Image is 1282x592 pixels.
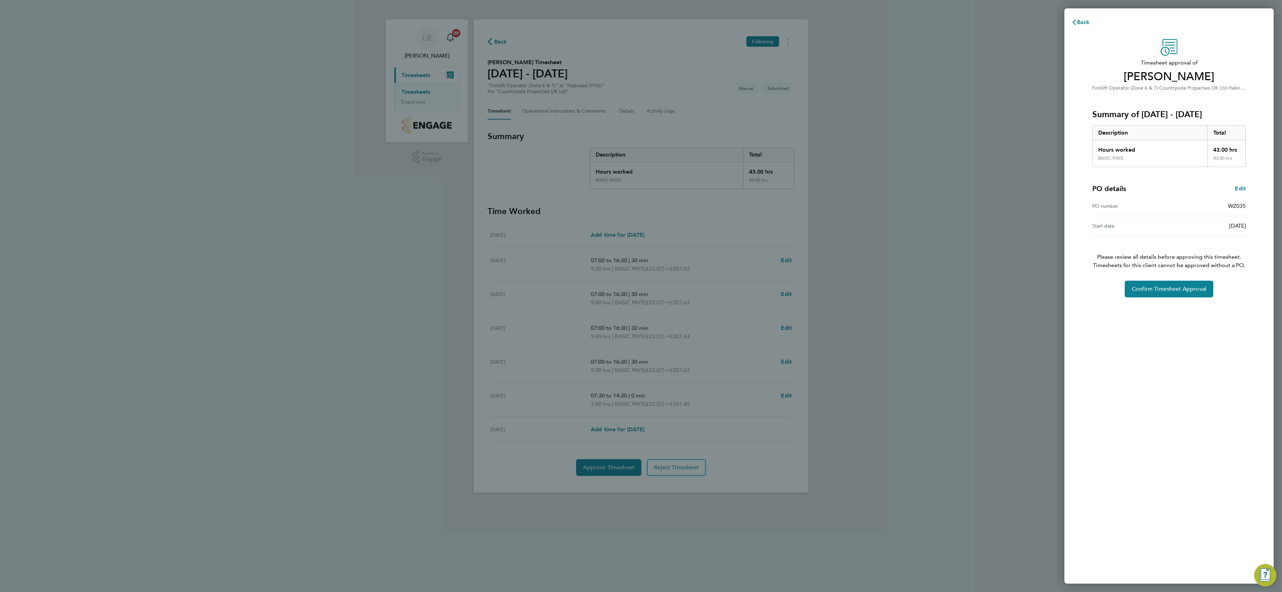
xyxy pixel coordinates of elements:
[1228,203,1246,209] span: WZ035
[1228,84,1263,91] span: Halsnead (YHG)
[1158,85,1159,91] span: ·
[1092,85,1158,91] span: Forklift Operator (Zone 6 & 7)
[1092,184,1126,193] h4: PO details
[1093,126,1207,140] div: Description
[1093,140,1207,155] div: Hours worked
[1092,126,1246,167] div: Summary of 25 - 31 Aug 2025
[1132,286,1206,293] span: Confirm Timesheet Approval
[1235,185,1246,192] span: Edit
[1092,202,1169,210] div: PO number
[1227,85,1228,91] span: ·
[1235,184,1246,193] a: Edit
[1169,222,1246,230] div: [DATE]
[1084,261,1254,270] span: Timesheets for this client cannot be approved without a PO.
[1207,126,1246,140] div: Total
[1092,59,1246,67] span: Timesheet approval of
[1254,564,1276,586] button: Engage Resource Center
[1098,155,1124,161] div: BASIC PAYE
[1092,222,1169,230] div: Start date
[1077,19,1090,25] span: Back
[1207,140,1246,155] div: 43.00 hrs
[1159,85,1227,91] span: Countryside Properties UK Ltd
[1084,236,1254,270] p: Please review all details before approving this timesheet.
[1092,70,1246,84] span: [PERSON_NAME]
[1207,155,1246,167] div: 43.00 hrs
[1092,109,1246,120] h3: Summary of [DATE] - [DATE]
[1064,15,1097,29] button: Back
[1125,281,1213,297] button: Confirm Timesheet Approval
